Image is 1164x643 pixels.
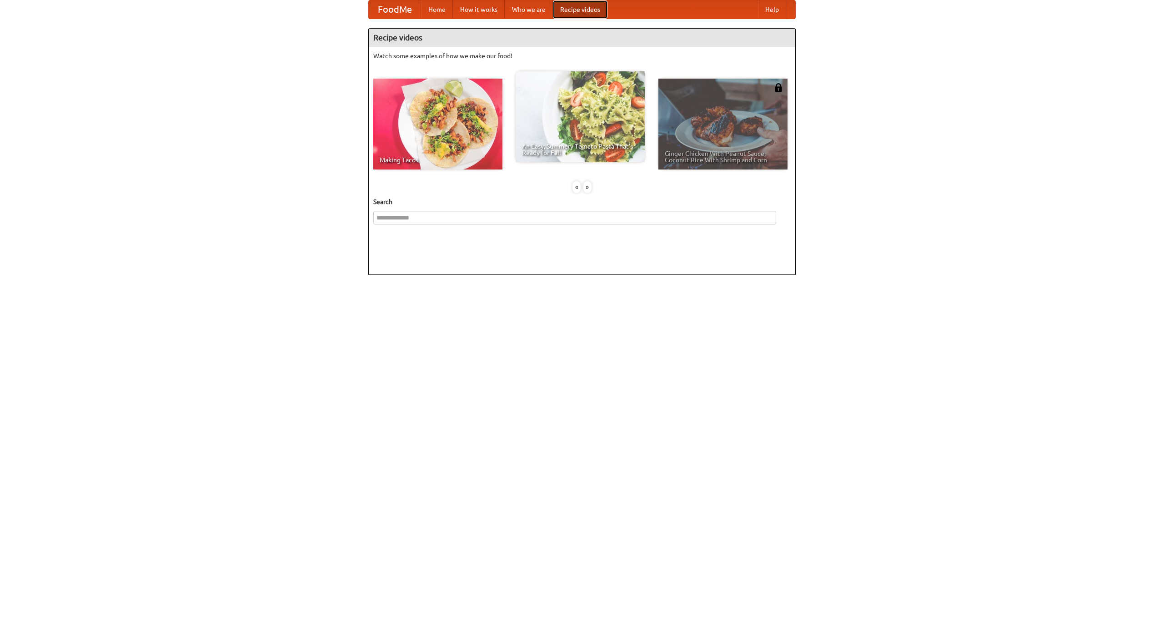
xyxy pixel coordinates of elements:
a: An Easy, Summery Tomato Pasta That's Ready for Fall [516,71,645,162]
a: Making Tacos [373,79,502,169]
img: 483408.png [774,83,783,92]
span: Making Tacos [380,157,496,163]
a: Help [758,0,786,19]
a: Who we are [505,0,553,19]
div: » [583,181,592,193]
a: Recipe videos [553,0,607,19]
p: Watch some examples of how we make our food! [373,51,791,60]
div: « [572,181,581,193]
a: How it works [453,0,505,19]
a: Home [421,0,453,19]
a: FoodMe [369,0,421,19]
h5: Search [373,197,791,206]
h4: Recipe videos [369,29,795,47]
span: An Easy, Summery Tomato Pasta That's Ready for Fall [522,143,638,156]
